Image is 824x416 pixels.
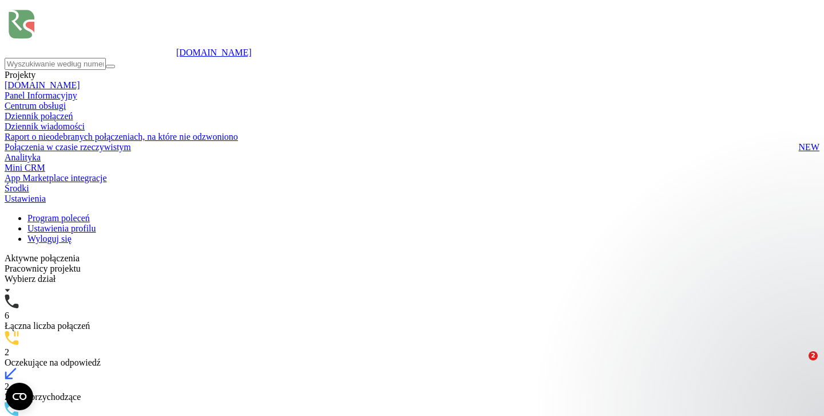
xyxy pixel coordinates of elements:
span: Połączenia w czasie rzeczywistym [5,142,131,152]
a: [DOMAIN_NAME] [176,48,252,57]
div: Aktywne połączenia [5,253,819,264]
div: Projekty [5,70,819,80]
span: Dziennik wiadomości [5,121,85,132]
a: Mini CRM [5,163,45,172]
a: Ustawienia profilu [27,223,96,233]
a: Program poleceń [27,213,90,223]
a: Panel Informacyjny [5,91,77,100]
div: Oczekujące na odpowiedź [5,358,819,368]
img: Ringostat logo [5,5,176,56]
div: Pracownicy projektu [5,264,819,274]
a: Ustawienia [5,194,46,203]
div: Z nich przychodzące [5,392,819,402]
div: Łączna liczba połączeń [5,321,819,331]
a: [DOMAIN_NAME] [5,80,80,90]
a: Połączenia w czasie rzeczywistymNEW [5,142,819,152]
a: Dziennik połączeń [5,111,819,121]
a: Dziennik wiadomości [5,121,819,132]
iframe: Intercom live chat [785,351,813,379]
a: App Marketplace integracje [5,173,107,183]
button: Open CMP widget [6,383,33,410]
div: 6 [5,311,819,321]
a: Centrum obsługi [5,101,66,111]
span: Dziennik połączeń [5,111,73,121]
div: Wybierz dział [5,274,819,284]
div: 2 [5,347,819,358]
span: NEW [799,142,819,152]
span: 2 [809,351,818,360]
input: Wyszukiwanie według numeru [5,58,106,70]
a: Analityka [5,152,41,162]
span: Raport o nieodebranych połączeniach, na które nie odzwoniono [5,132,238,142]
a: Środki [5,183,29,193]
a: Raport o nieodebranych połączeniach, na które nie odzwoniono [5,132,819,142]
a: Wyloguj się [27,234,72,244]
div: 2 [5,382,819,392]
